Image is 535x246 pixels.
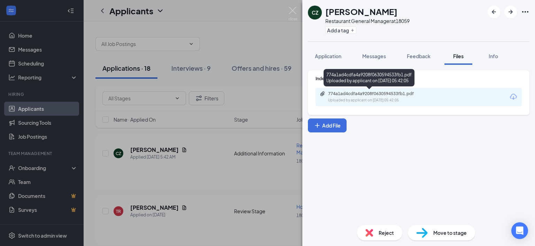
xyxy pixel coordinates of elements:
[490,8,498,16] svg: ArrowLeftNew
[312,9,318,16] div: CZ
[433,229,467,237] span: Move to stage
[504,6,517,18] button: ArrowRight
[509,93,518,101] svg: Download
[506,8,515,16] svg: ArrowRight
[379,229,394,237] span: Reject
[328,98,433,103] div: Uploaded by applicant on [DATE] 05:42:05
[320,91,325,97] svg: Paperclip
[488,6,500,18] button: ArrowLeftNew
[328,91,426,97] div: 774a1ad4cdfa4a9208f0630594533fb1.pdf
[521,8,529,16] svg: Ellipses
[320,91,433,103] a: Paperclip774a1ad4cdfa4a9208f0630594533fb1.pdfUploaded by applicant on [DATE] 05:42:05
[407,53,431,59] span: Feedback
[350,28,355,32] svg: Plus
[453,53,464,59] span: Files
[315,53,341,59] span: Application
[325,6,397,17] h1: [PERSON_NAME]
[325,17,410,24] div: Restaurant General Manager at 18059
[511,222,528,239] div: Open Intercom Messenger
[324,69,414,86] div: 774a1ad4cdfa4a9208f0630594533fb1.pdf Uploaded by applicant on [DATE] 05:42:05
[325,26,356,34] button: PlusAdd a tag
[316,76,522,82] div: Indeed Resume
[362,53,386,59] span: Messages
[314,122,321,129] svg: Plus
[489,53,498,59] span: Info
[308,118,347,132] button: Add FilePlus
